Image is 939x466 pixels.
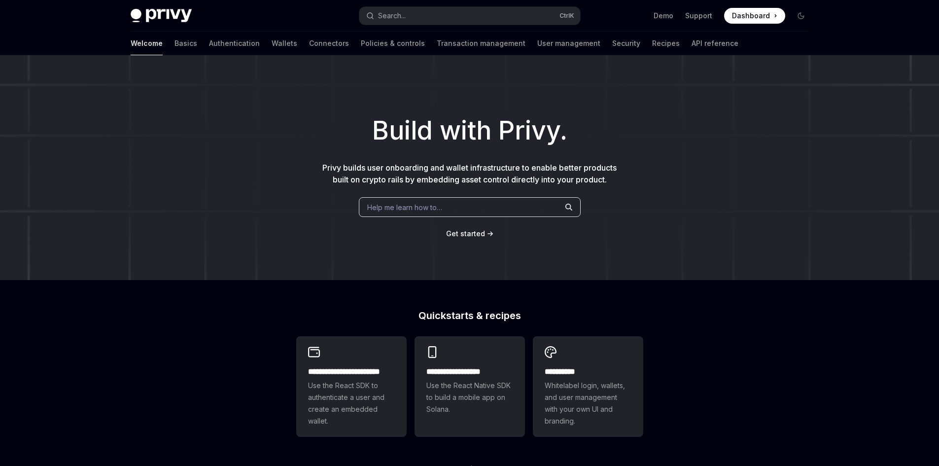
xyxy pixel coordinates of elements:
a: Basics [174,32,197,55]
span: Use the React Native SDK to build a mobile app on Solana. [426,380,513,415]
span: Get started [446,229,485,238]
a: Authentication [209,32,260,55]
a: Get started [446,229,485,239]
button: Search...CtrlK [359,7,580,25]
h1: Build with Privy. [16,111,923,150]
a: Connectors [309,32,349,55]
a: Recipes [652,32,680,55]
span: Help me learn how to… [367,202,442,213]
a: Transaction management [437,32,525,55]
a: Wallets [272,32,297,55]
a: Demo [654,11,673,21]
span: Privy builds user onboarding and wallet infrastructure to enable better products built on crypto ... [322,163,617,184]
a: Security [612,32,640,55]
a: API reference [692,32,738,55]
span: Whitelabel login, wallets, and user management with your own UI and branding. [545,380,631,427]
a: **** **** **** ***Use the React Native SDK to build a mobile app on Solana. [415,336,525,437]
a: Welcome [131,32,163,55]
button: Toggle dark mode [793,8,809,24]
a: Dashboard [724,8,785,24]
span: Use the React SDK to authenticate a user and create an embedded wallet. [308,380,395,427]
a: Support [685,11,712,21]
a: User management [537,32,600,55]
a: Policies & controls [361,32,425,55]
a: **** *****Whitelabel login, wallets, and user management with your own UI and branding. [533,336,643,437]
img: dark logo [131,9,192,23]
span: Ctrl K [559,12,574,20]
div: Search... [378,10,406,22]
span: Dashboard [732,11,770,21]
h2: Quickstarts & recipes [296,311,643,321]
